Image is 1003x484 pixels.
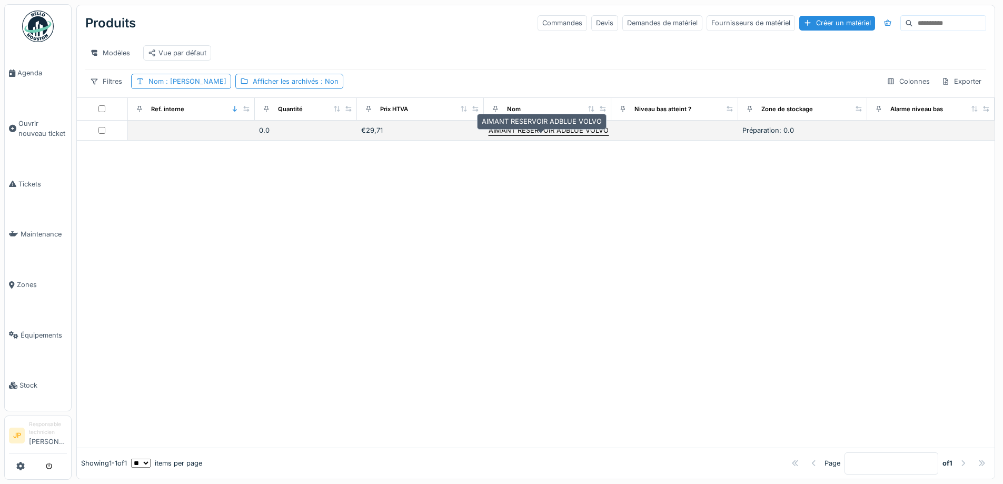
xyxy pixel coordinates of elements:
[761,105,813,114] div: Zone de stockage
[21,229,67,239] span: Maintenance
[17,280,67,290] span: Zones
[538,15,587,31] div: Commandes
[5,310,71,361] a: Équipements
[85,45,135,61] div: Modèles
[591,15,618,31] div: Devis
[151,105,184,114] div: Ref. interne
[507,105,521,114] div: Nom
[29,420,67,437] div: Responsable technicien
[18,179,67,189] span: Tickets
[890,105,943,114] div: Alarme niveau bas
[825,458,840,468] div: Page
[799,16,875,30] div: Créer un matériel
[361,125,480,135] div: €29,71
[707,15,795,31] div: Fournisseurs de matériel
[131,458,202,468] div: items per page
[85,74,127,89] div: Filtres
[19,380,67,390] span: Stock
[21,330,67,340] span: Équipements
[937,74,986,89] div: Exporter
[5,360,71,411] a: Stock
[17,68,67,78] span: Agenda
[5,48,71,98] a: Agenda
[29,420,67,451] li: [PERSON_NAME]
[5,159,71,210] a: Tickets
[477,114,607,129] div: AIMANT RESERVOIR ADBLUE VOLVO
[18,118,67,139] span: Ouvrir nouveau ticket
[380,105,408,114] div: Prix HTVA
[942,458,952,468] strong: of 1
[9,420,67,453] a: JP Responsable technicien[PERSON_NAME]
[5,209,71,260] a: Maintenance
[148,76,226,86] div: Nom
[489,125,609,135] div: AIMANT RESERVOIR ADBLUE VOLVO
[882,74,935,89] div: Colonnes
[5,98,71,159] a: Ouvrir nouveau ticket
[278,105,303,114] div: Quantité
[85,9,136,37] div: Produits
[148,48,206,58] div: Vue par défaut
[253,76,339,86] div: Afficher les archivés
[81,458,127,468] div: Showing 1 - 1 of 1
[164,77,226,85] span: : [PERSON_NAME]
[634,105,691,114] div: Niveau bas atteint ?
[319,77,339,85] span: : Non
[9,428,25,443] li: JP
[622,15,702,31] div: Demandes de matériel
[5,260,71,310] a: Zones
[742,126,794,134] span: Préparation: 0.0
[259,125,352,135] div: 0.0
[22,11,54,42] img: Badge_color-CXgf-gQk.svg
